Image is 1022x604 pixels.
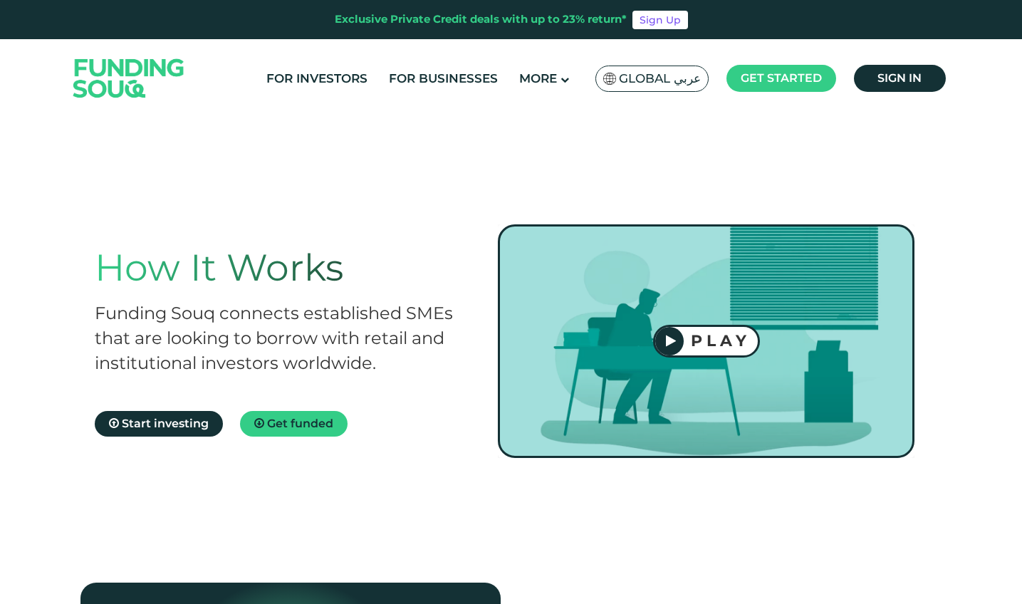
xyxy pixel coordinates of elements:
span: Global عربي [619,71,701,87]
button: PLAY [653,325,760,358]
div: Exclusive Private Credit deals with up to 23% return* [335,11,627,28]
span: Sign in [877,71,922,85]
a: Sign in [854,65,946,92]
h1: How It Works [95,246,470,290]
img: Logo [59,42,199,114]
div: PLAY [684,331,758,350]
img: SA Flag [603,73,616,85]
span: Get funded [267,417,333,430]
span: More [519,71,557,85]
a: For Investors [263,67,371,90]
a: Get funded [240,411,348,437]
a: Sign Up [632,11,688,29]
span: Get started [741,71,822,85]
h2: Funding Souq connects established SMEs that are looking to borrow with retail and institutional i... [95,301,470,375]
a: Start investing [95,411,223,437]
span: Start investing [122,417,209,430]
a: For Businesses [385,67,501,90]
